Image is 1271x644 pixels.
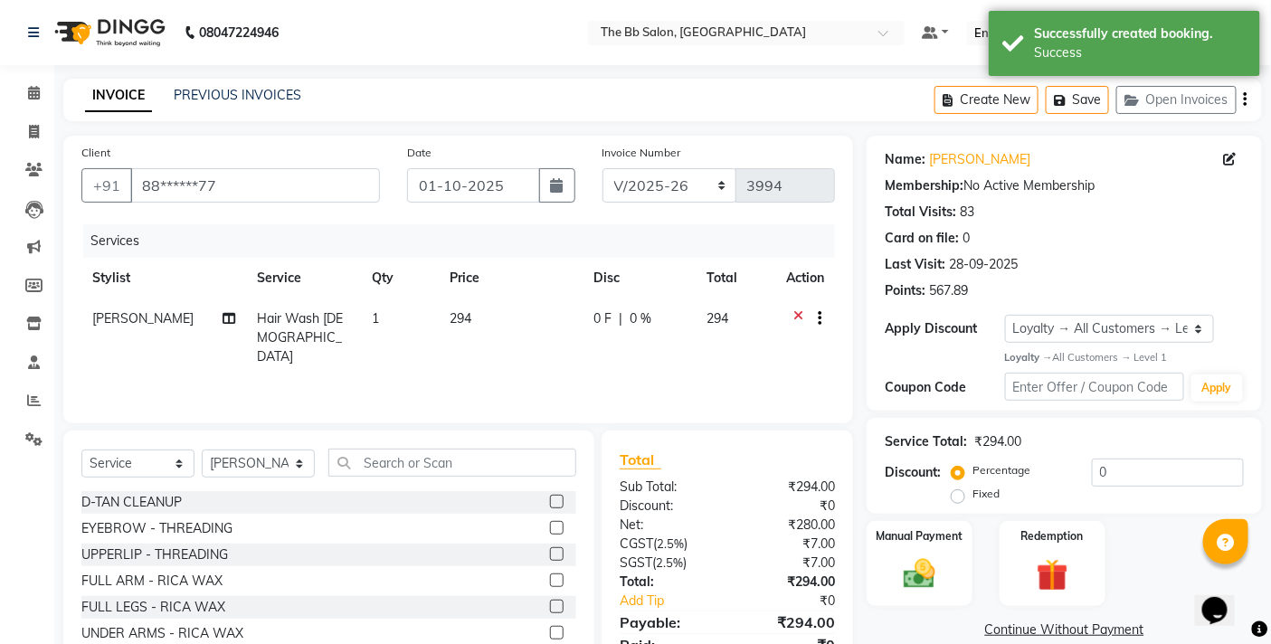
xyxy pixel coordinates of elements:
div: Apply Discount [885,319,1004,338]
div: Discount: [885,463,941,482]
div: Card on file: [885,229,959,248]
button: Open Invoices [1116,86,1237,114]
b: 08047224946 [199,7,279,58]
span: CGST [620,535,653,552]
a: Add Tip [606,592,747,611]
div: Total: [606,573,727,592]
img: _cash.svg [894,555,945,592]
a: [PERSON_NAME] [929,150,1030,169]
div: 567.89 [929,281,968,300]
div: 0 [963,229,970,248]
div: Last Visit: [885,255,945,274]
div: Discount: [606,497,727,516]
div: ₹7.00 [727,535,849,554]
div: ₹0 [727,497,849,516]
div: ₹294.00 [727,478,849,497]
label: Redemption [1021,528,1084,545]
div: 28-09-2025 [949,255,1018,274]
iframe: chat widget [1195,572,1253,626]
div: ₹7.00 [727,554,849,573]
label: Percentage [972,462,1030,478]
button: Apply [1191,374,1243,402]
div: EYEBROW - THREADING [81,519,232,538]
div: Net: [606,516,727,535]
div: Successfully created booking. [1034,24,1247,43]
th: Service [246,258,362,298]
span: 294 [450,310,471,327]
div: ₹294.00 [974,432,1021,451]
div: Membership: [885,176,963,195]
div: UPPERLIP - THREADING [81,545,228,564]
label: Date [407,145,432,161]
input: Enter Offer / Coupon Code [1005,373,1184,401]
input: Search by Name/Mobile/Email/Code [130,168,380,203]
a: Continue Without Payment [870,620,1258,639]
div: No Active Membership [885,176,1244,195]
span: | [619,309,622,328]
input: Search or Scan [328,449,576,477]
span: 1 [373,310,380,327]
div: All Customers → Level 1 [1005,350,1244,365]
span: 294 [707,310,728,327]
div: Points: [885,281,925,300]
div: ₹280.00 [727,516,849,535]
span: [PERSON_NAME] [92,310,194,327]
button: +91 [81,168,132,203]
th: Action [775,258,835,298]
div: Services [83,224,849,258]
span: 0 % [630,309,651,328]
div: ( ) [606,535,727,554]
span: Total [620,450,661,469]
th: Total [696,258,775,298]
div: Coupon Code [885,378,1004,397]
div: ₹294.00 [727,573,849,592]
div: FULL LEGS - RICA WAX [81,598,225,617]
div: Sub Total: [606,478,727,497]
span: 2.5% [656,555,683,570]
div: Payable: [606,611,727,633]
img: logo [46,7,170,58]
div: FULL ARM - RICA WAX [81,572,223,591]
button: Create New [934,86,1039,114]
div: Total Visits: [885,203,956,222]
th: Disc [583,258,696,298]
div: 83 [960,203,974,222]
label: Client [81,145,110,161]
th: Price [439,258,583,298]
span: 0 F [593,309,612,328]
div: Success [1034,43,1247,62]
div: D-TAN CLEANUP [81,493,182,512]
a: INVOICE [85,80,152,112]
div: Service Total: [885,432,967,451]
span: 2.5% [657,536,684,551]
button: Save [1046,86,1109,114]
th: Stylist [81,258,246,298]
div: UNDER ARMS - RICA WAX [81,624,243,643]
span: SGST [620,554,652,571]
strong: Loyalty → [1005,351,1053,364]
div: ₹294.00 [727,611,849,633]
div: Name: [885,150,925,169]
label: Invoice Number [602,145,681,161]
label: Manual Payment [877,528,963,545]
img: _gift.svg [1027,555,1078,595]
a: PREVIOUS INVOICES [174,87,301,103]
div: ₹0 [748,592,849,611]
span: Hair Wash [DEMOGRAPHIC_DATA] [257,310,343,365]
div: ( ) [606,554,727,573]
th: Qty [362,258,439,298]
label: Fixed [972,486,1000,502]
